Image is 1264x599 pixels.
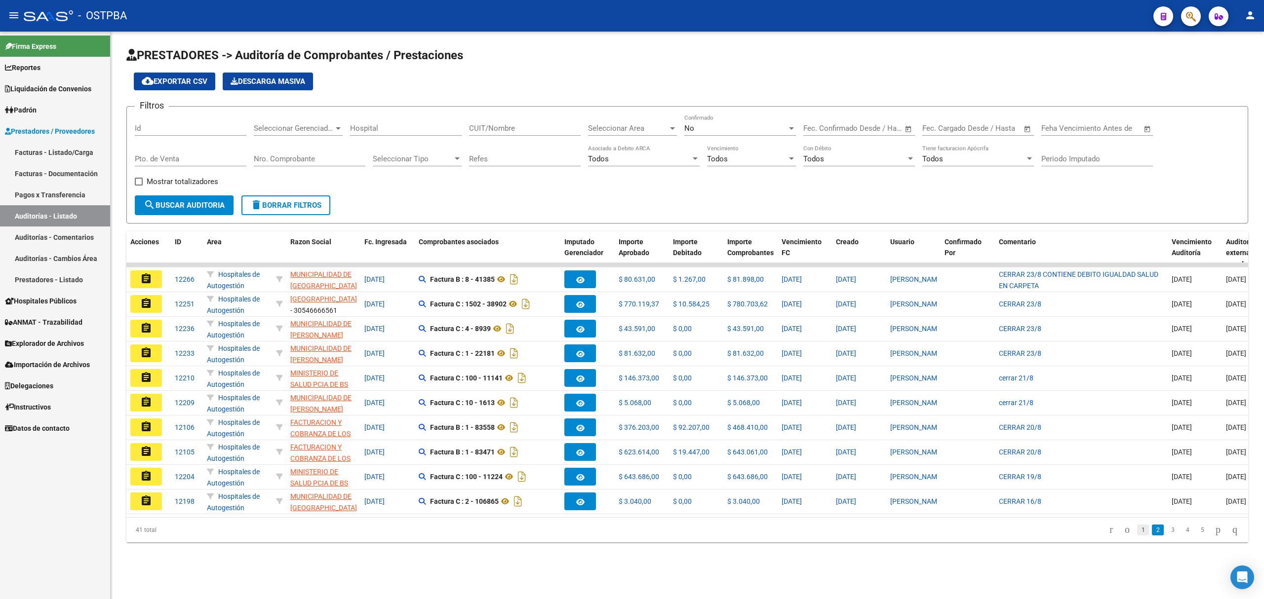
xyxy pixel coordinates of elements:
span: Padrón [5,105,37,115]
span: [DATE] [364,473,385,481]
datatable-header-cell: Vencimiento FC [778,231,832,275]
span: Hospitales de Autogestión [207,443,260,462]
span: 12236 [175,325,195,333]
span: [DATE] [1172,473,1192,481]
h3: Filtros [135,99,169,112]
span: [PERSON_NAME] [890,325,943,333]
span: Vencimiento Auditoría [1172,238,1212,257]
span: $ 3.040,00 [727,497,760,505]
i: Descargar documento [508,419,520,435]
mat-icon: cloud_download [142,75,154,87]
span: Importe Debitado [673,238,702,257]
span: $ 81.632,00 [727,349,764,357]
mat-icon: delete [250,199,262,211]
datatable-header-cell: ID [171,231,203,275]
span: [DATE] [836,374,856,382]
span: [DATE] [1172,275,1192,283]
span: Hospitales de Autogestión [207,492,260,512]
span: CERRAR 16/8 [999,497,1041,505]
span: Descarga Masiva [231,77,305,86]
span: [DATE] [364,448,385,456]
span: Todos [707,154,728,163]
input: Start date [803,124,835,133]
strong: Factura C : 100 - 11141 [430,374,503,382]
mat-icon: assignment [140,470,152,482]
span: [DATE] [364,300,385,308]
span: [DATE] [1226,448,1246,456]
span: Creado [836,238,859,246]
a: 2 [1152,524,1164,535]
span: [DATE] [782,349,802,357]
span: Hospitales de Autogestión [207,270,260,290]
div: - 30546666561 [290,294,356,314]
span: [DATE] [836,275,856,283]
span: Hospitales de Autogestión [207,295,260,314]
datatable-header-cell: Imputado Gerenciador [560,231,615,275]
span: $ 643.686,00 [619,473,659,481]
span: Exportar CSV [142,77,207,86]
a: 5 [1196,524,1208,535]
span: Comentario [999,238,1036,246]
mat-icon: assignment [140,421,152,433]
span: [PERSON_NAME] [890,448,943,456]
span: MUNICIPALIDAD DE [GEOGRAPHIC_DATA][PERSON_NAME] [290,270,357,301]
span: [DATE] [1226,497,1246,505]
datatable-header-cell: Acciones [126,231,171,275]
span: Prestadores / Proveedores [5,126,95,137]
span: [DATE] [364,325,385,333]
strong: Factura C : 4 - 8939 [430,325,491,333]
span: [PERSON_NAME] [890,399,943,407]
div: Open Intercom Messenger [1230,565,1254,589]
span: $ 0,00 [673,399,692,407]
span: CERRAR 20/8 [999,423,1041,431]
mat-icon: assignment [140,446,152,457]
span: [DATE] [364,399,385,407]
span: $ 43.591,00 [727,325,764,333]
span: $ 0,00 [673,497,692,505]
span: $ 10.584,25 [673,300,710,308]
a: 4 [1182,524,1193,535]
i: Descargar documento [519,296,532,312]
span: [PERSON_NAME] [890,374,943,382]
i: Descargar documento [508,395,520,411]
datatable-header-cell: Confirmado Por [941,231,995,275]
mat-icon: assignment [140,495,152,507]
div: - 30715497456 [290,417,356,438]
span: $ 3.040,00 [619,497,651,505]
span: Firma Express [5,41,56,52]
span: Importación de Archivos [5,359,90,370]
span: CERRAR 20/8 [999,448,1041,456]
mat-icon: search [144,199,156,211]
span: [DATE] [836,325,856,333]
span: [PERSON_NAME] [890,300,943,308]
mat-icon: assignment [140,273,152,285]
span: [DATE] [782,399,802,407]
span: $ 0,00 [673,325,692,333]
i: Descargar documento [504,321,516,337]
span: $ 146.373,00 [619,374,659,382]
span: FACTURACION Y COBRANZA DE LOS EFECTORES PUBLICOS S.E. [290,443,351,485]
span: Usuario [890,238,914,246]
span: Acciones [130,238,159,246]
span: 12266 [175,275,195,283]
span: [DATE] [1226,349,1246,357]
div: - 30545681508 [290,269,356,290]
span: [DATE] [1226,325,1246,333]
span: [DATE] [782,497,802,505]
span: Mostrar totalizadores [147,176,218,187]
span: $ 643.686,00 [727,473,768,481]
div: - 30999262542 [290,491,356,512]
a: go to previous page [1120,524,1134,535]
span: $ 5.068,00 [619,399,651,407]
div: - 30626983398 [290,466,356,487]
i: Descargar documento [515,370,528,386]
span: [PERSON_NAME] [890,497,943,505]
span: CERRAR 23/8 [999,325,1041,333]
span: ID [175,238,181,246]
span: $ 468.410,00 [727,423,768,431]
span: Delegaciones [5,380,53,391]
span: [DATE] [364,349,385,357]
span: - OSTPBA [78,5,127,27]
datatable-header-cell: Importe Comprobantes [723,231,778,275]
span: Hospitales de Autogestión [207,468,260,487]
